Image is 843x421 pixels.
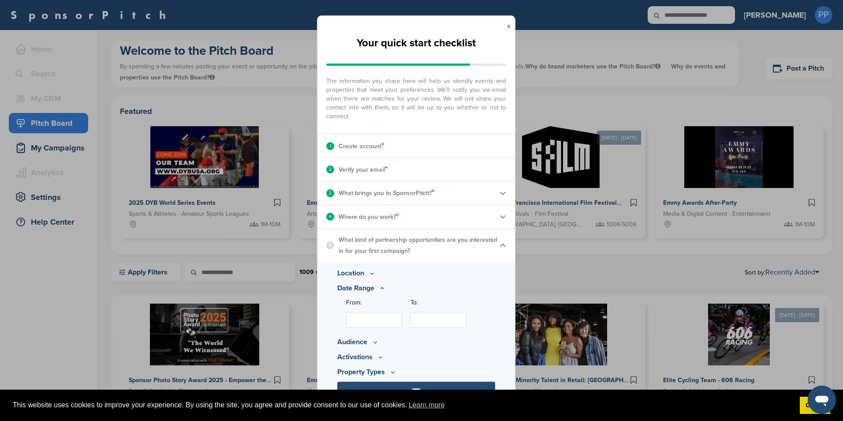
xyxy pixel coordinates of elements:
div: 2 [326,165,334,173]
p: Where do you work? [339,211,399,222]
p: Create account [339,140,384,152]
div: 1 [326,142,334,150]
p: Date Range [337,283,495,293]
img: Checklist arrow 1 [500,242,506,249]
div: 4 [326,213,334,221]
img: Checklist arrow 2 [500,190,506,196]
span: This website uses cookies to improve your experience. By using the site, you agree and provide co... [13,398,793,412]
p: What brings you to SponsorPitch? [339,187,434,199]
div: 5 [326,241,334,249]
p: Audience [337,337,495,347]
p: What kind of partnership opportunities are you interested in for your first campaign? [339,234,500,256]
label: To: [410,298,466,308]
img: Checklist arrow 2 [500,213,506,220]
p: Location [337,268,495,278]
span: The information you share here will help us identify events and properties that meet your prefere... [326,72,506,121]
h2: Your quick start checklist [357,34,476,53]
label: From: [346,298,402,308]
a: learn more about cookies [407,398,446,412]
iframe: Button to launch messaging window [808,386,836,414]
a: x [507,22,511,30]
div: 3 [326,189,334,197]
p: Property Types [337,367,495,377]
a: dismiss cookie message [800,397,830,414]
p: Verify your email [339,164,388,175]
p: Activations [337,352,495,362]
